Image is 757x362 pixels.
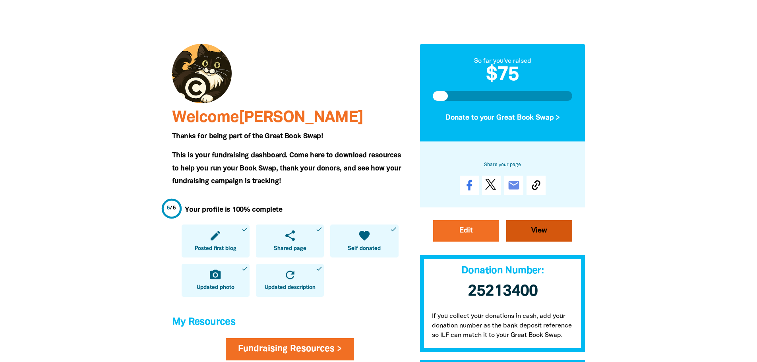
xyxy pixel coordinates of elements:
[390,226,397,233] i: done
[167,205,176,212] div: / 5
[468,284,538,299] span: 25213400
[172,152,401,184] span: This is your fundraising dashboard. Come here to download resources to help you run your Book Swa...
[316,226,323,233] i: done
[504,176,523,195] a: email
[256,225,324,257] a: shareShared pagedone
[241,265,248,272] i: done
[209,269,222,281] i: camera_alt
[482,176,501,195] a: Post
[433,161,573,169] h6: Share your page
[330,225,398,257] a: favoriteSelf donateddone
[433,220,499,242] a: Edit
[433,107,573,129] button: Donate to your Great Book Swap >
[195,245,236,253] span: Posted first blog
[527,176,546,195] button: Copy Link
[460,176,479,195] a: Share
[284,269,296,281] i: refresh
[506,220,572,242] a: View
[284,229,296,242] i: share
[209,229,222,242] i: edit
[172,133,323,139] span: Thanks for being part of the Great Book Swap!
[507,179,520,192] i: email
[420,304,585,352] p: If you collect your donations in cash, add your donation number as the bank deposit reference so ...
[256,264,324,297] a: refreshUpdated descriptiondone
[461,266,544,275] span: Donation Number:
[265,284,316,292] span: Updated description
[182,225,250,257] a: editPosted first blogdone
[433,66,573,85] h2: $75
[348,245,381,253] span: Self donated
[433,56,573,66] div: So far you've raised
[197,284,234,292] span: Updated photo
[358,229,371,242] i: favorite
[167,206,170,211] span: 5
[172,317,236,327] span: My Resources
[241,226,248,233] i: done
[274,245,306,253] span: Shared page
[182,264,250,297] a: camera_altUpdated photodone
[172,110,363,125] span: Welcome [PERSON_NAME]
[316,265,323,272] i: done
[226,338,354,360] a: Fundraising Resources >
[185,207,283,213] strong: Your profile is 100% complete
